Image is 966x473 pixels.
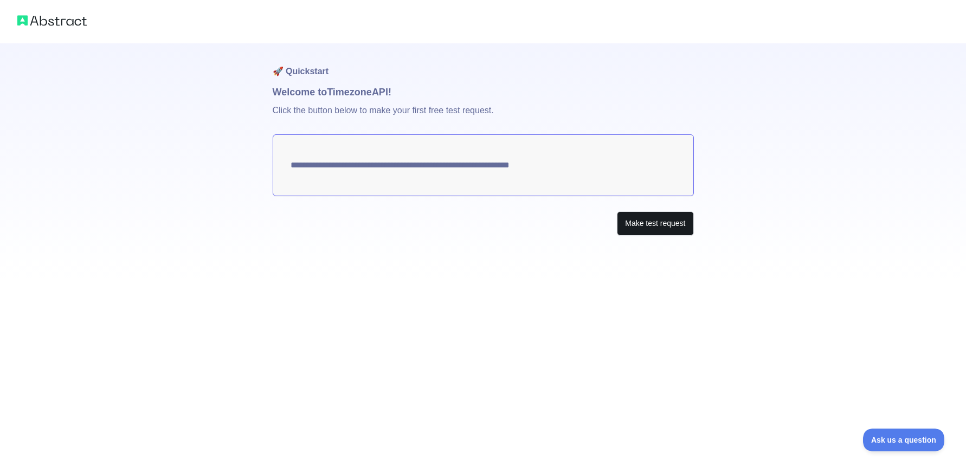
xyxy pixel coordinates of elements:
button: Make test request [617,211,693,236]
h1: Welcome to Timezone API! [273,85,694,100]
h1: 🚀 Quickstart [273,43,694,85]
img: Abstract logo [17,13,87,28]
p: Click the button below to make your first free test request. [273,100,694,134]
iframe: Toggle Customer Support [863,429,944,451]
